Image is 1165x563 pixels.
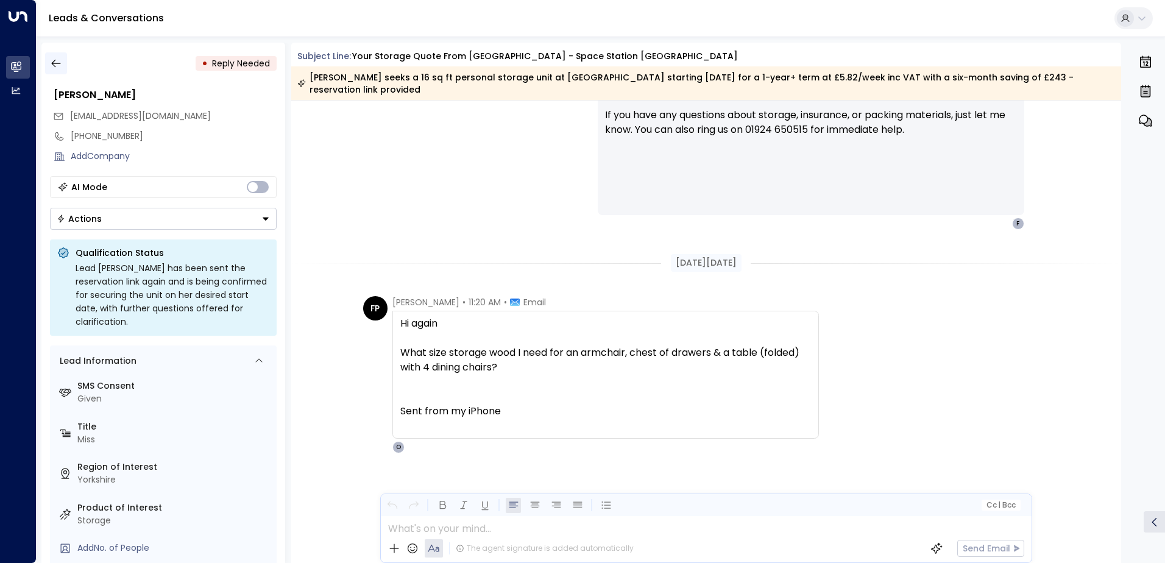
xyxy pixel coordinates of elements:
[981,500,1020,511] button: Cc|Bcc
[462,296,466,308] span: •
[1012,218,1024,230] div: F
[54,88,277,102] div: [PERSON_NAME]
[77,420,272,433] label: Title
[50,208,277,230] button: Actions
[50,208,277,230] div: Button group with a nested menu
[998,501,1000,509] span: |
[400,316,811,433] div: Hi again
[297,71,1114,96] div: [PERSON_NAME] seeks a 16 sq ft personal storage unit at [GEOGRAPHIC_DATA] starting [DATE] for a 1...
[76,261,269,328] div: Lead [PERSON_NAME] has been sent the reservation link again and is being confirmed for securing t...
[70,110,211,122] span: [EMAIL_ADDRESS][DOMAIN_NAME]
[70,110,211,122] span: Fee@talktalk.net
[77,542,272,554] div: AddNo. of People
[77,433,272,446] div: Miss
[71,130,277,143] div: [PHONE_NUMBER]
[297,50,351,62] span: Subject Line:
[523,296,546,308] span: Email
[77,461,272,473] label: Region of Interest
[504,296,507,308] span: •
[363,296,388,320] div: FP
[202,52,208,74] div: •
[77,380,272,392] label: SMS Consent
[986,501,1015,509] span: Cc Bcc
[57,213,102,224] div: Actions
[406,498,421,513] button: Redo
[77,392,272,405] div: Given
[392,296,459,308] span: [PERSON_NAME]
[71,150,277,163] div: AddCompany
[392,441,405,453] div: O
[400,345,811,375] div: What size storage wood I need for an armchair, chest of drawers & a table (folded) with 4 dining ...
[71,181,107,193] div: AI Mode
[400,404,811,419] div: Sent from my iPhone
[605,64,1017,152] p: Thanks for letting me know, [PERSON_NAME]. If you decide you’d like to secure the 16 sq ft unit a...
[212,57,270,69] span: Reply Needed
[456,543,634,554] div: The agent signature is added automatically
[77,514,272,527] div: Storage
[55,355,136,367] div: Lead Information
[671,254,742,272] div: [DATE][DATE]
[77,473,272,486] div: Yorkshire
[76,247,269,259] p: Qualification Status
[469,296,501,308] span: 11:20 AM
[352,50,738,63] div: Your storage quote from [GEOGRAPHIC_DATA] - Space Station [GEOGRAPHIC_DATA]
[77,501,272,514] label: Product of Interest
[384,498,400,513] button: Undo
[49,11,164,25] a: Leads & Conversations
